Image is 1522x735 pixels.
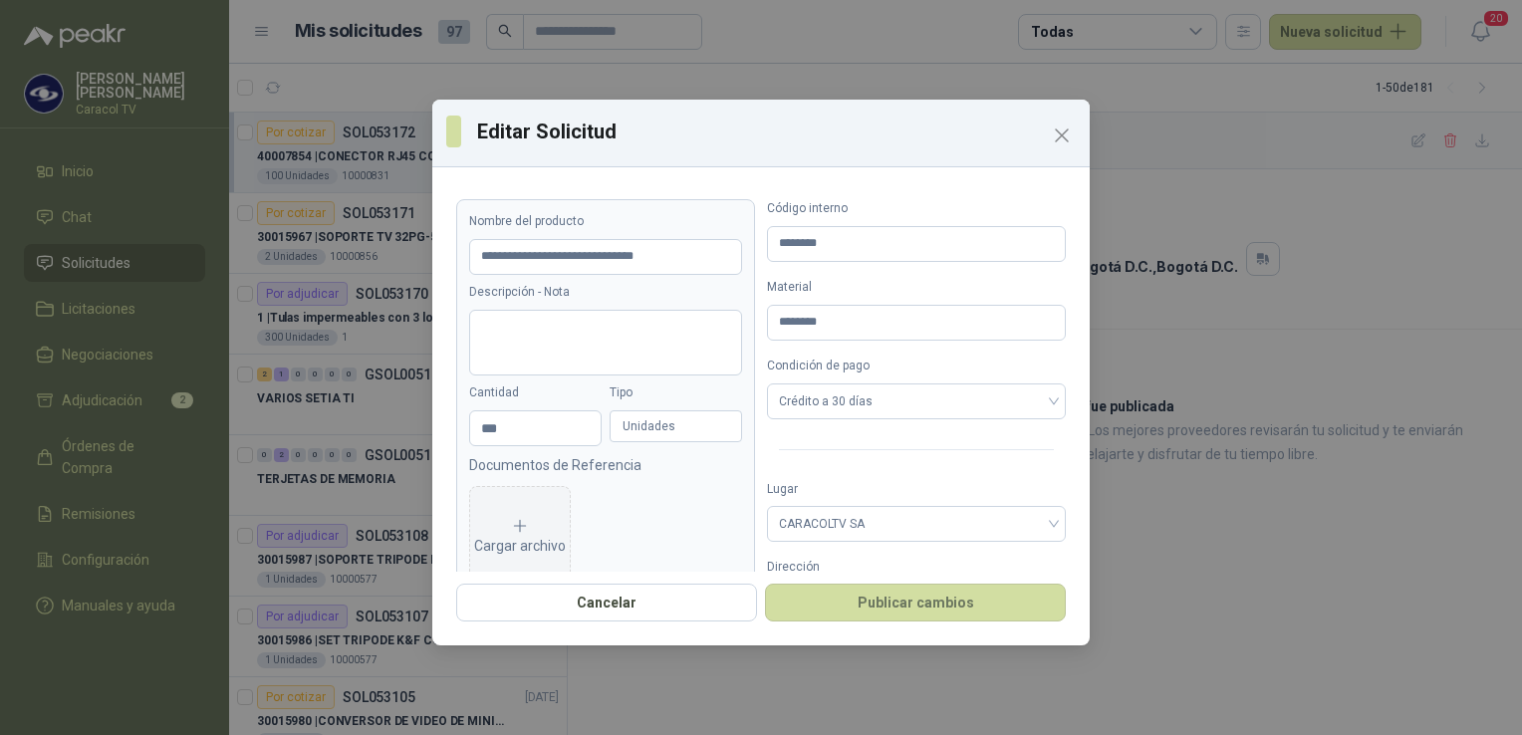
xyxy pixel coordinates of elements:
[765,584,1066,621] button: Publicar cambios
[477,117,1076,146] h3: Editar Solicitud
[469,212,742,231] label: Nombre del producto
[767,558,1066,577] label: Dirección
[767,480,1066,499] label: Lugar
[469,454,742,476] p: Documentos de Referencia
[610,383,742,402] label: Tipo
[474,517,566,557] div: Cargar archivo
[1046,120,1078,151] button: Close
[469,383,602,402] label: Cantidad
[610,410,742,442] div: Unidades
[767,199,1066,218] label: Código interno
[779,386,1054,416] span: Crédito a 30 días
[779,509,1054,539] span: CARACOLTV SA
[469,283,742,302] label: Descripción - Nota
[456,584,757,621] button: Cancelar
[767,278,1066,297] label: Material
[767,357,1066,375] label: Condición de pago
